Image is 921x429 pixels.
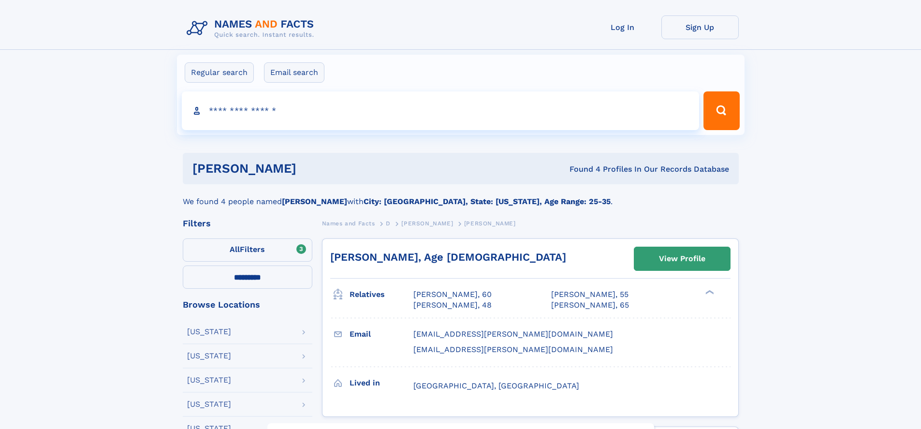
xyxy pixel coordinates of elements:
[192,163,433,175] h1: [PERSON_NAME]
[183,300,312,309] div: Browse Locations
[264,62,324,83] label: Email search
[551,289,629,300] a: [PERSON_NAME], 55
[183,219,312,228] div: Filters
[413,381,579,390] span: [GEOGRAPHIC_DATA], [GEOGRAPHIC_DATA]
[464,220,516,227] span: [PERSON_NAME]
[187,400,231,408] div: [US_STATE]
[182,91,700,130] input: search input
[350,375,413,391] h3: Lived in
[551,300,629,311] a: [PERSON_NAME], 65
[703,91,739,130] button: Search Button
[187,352,231,360] div: [US_STATE]
[659,248,705,270] div: View Profile
[187,328,231,336] div: [US_STATE]
[401,217,453,229] a: [PERSON_NAME]
[413,289,492,300] a: [PERSON_NAME], 60
[322,217,375,229] a: Names and Facts
[386,220,391,227] span: D
[364,197,611,206] b: City: [GEOGRAPHIC_DATA], State: [US_STATE], Age Range: 25-35
[661,15,739,39] a: Sign Up
[350,326,413,342] h3: Email
[703,289,715,296] div: ❯
[386,217,391,229] a: D
[413,329,613,339] span: [EMAIL_ADDRESS][PERSON_NAME][DOMAIN_NAME]
[350,286,413,303] h3: Relatives
[413,300,492,311] a: [PERSON_NAME], 48
[187,376,231,384] div: [US_STATE]
[230,245,240,254] span: All
[183,238,312,262] label: Filters
[584,15,661,39] a: Log In
[330,251,566,263] a: [PERSON_NAME], Age [DEMOGRAPHIC_DATA]
[183,15,322,42] img: Logo Names and Facts
[401,220,453,227] span: [PERSON_NAME]
[183,184,739,207] div: We found 4 people named with .
[433,164,729,175] div: Found 4 Profiles In Our Records Database
[282,197,347,206] b: [PERSON_NAME]
[413,345,613,354] span: [EMAIL_ADDRESS][PERSON_NAME][DOMAIN_NAME]
[634,247,730,270] a: View Profile
[185,62,254,83] label: Regular search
